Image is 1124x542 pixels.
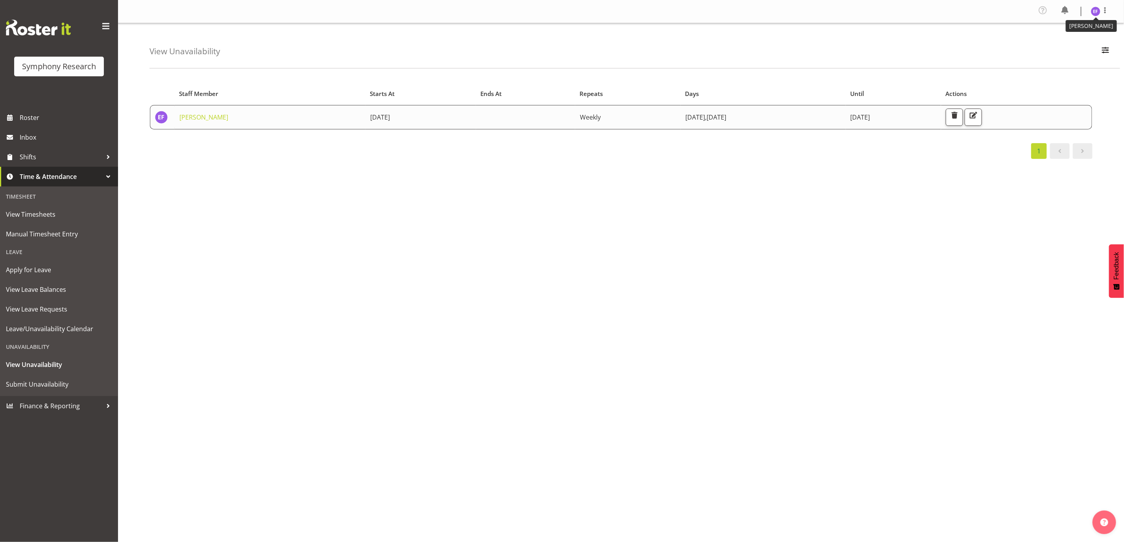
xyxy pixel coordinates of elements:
span: Time & Attendance [20,171,102,183]
div: Repeats [580,89,676,98]
div: Symphony Research [22,61,96,72]
span: View Leave Balances [6,284,112,295]
a: Manual Timesheet Entry [2,224,116,244]
div: Starts At [370,89,471,98]
button: Edit Unavailability [965,109,982,126]
a: Leave/Unavailability Calendar [2,319,116,339]
button: Feedback - Show survey [1109,244,1124,298]
a: [PERSON_NAME] [179,113,228,122]
button: Filter Employees [1097,43,1114,60]
img: help-xxl-2.png [1100,518,1108,526]
div: Unavailability [2,339,116,355]
span: , [705,113,707,122]
div: Staff Member [179,89,361,98]
div: Timesheet [2,188,116,205]
span: Apply for Leave [6,264,112,276]
a: Submit Unavailability [2,374,116,394]
a: View Timesheets [2,205,116,224]
span: View Timesheets [6,208,112,220]
a: View Leave Requests [2,299,116,319]
img: edmond-fernandez1860.jpg [1091,7,1100,16]
a: View Leave Balances [2,280,116,299]
span: View Unavailability [6,359,112,371]
div: Ends At [481,89,571,98]
span: Feedback [1113,252,1120,280]
img: edmond-fernandez1860.jpg [155,111,168,124]
div: Days [685,89,842,98]
span: Submit Unavailability [6,378,112,390]
span: [DATE] [685,113,707,122]
img: Rosterit website logo [6,20,71,35]
div: Leave [2,244,116,260]
span: Inbox [20,131,114,143]
a: View Unavailability [2,355,116,374]
span: Shifts [20,151,102,163]
span: Weekly [580,113,601,122]
span: Manual Timesheet Entry [6,228,112,240]
button: Delete Unavailability [946,109,963,126]
span: [DATE] [370,113,390,122]
span: [DATE] [707,113,726,122]
div: Until [850,89,937,98]
span: View Leave Requests [6,303,112,315]
span: Roster [20,112,114,124]
a: Apply for Leave [2,260,116,280]
span: Leave/Unavailability Calendar [6,323,112,335]
div: Actions [946,89,1088,98]
span: Finance & Reporting [20,400,102,412]
span: [DATE] [851,113,870,122]
h4: View Unavailability [149,47,220,56]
